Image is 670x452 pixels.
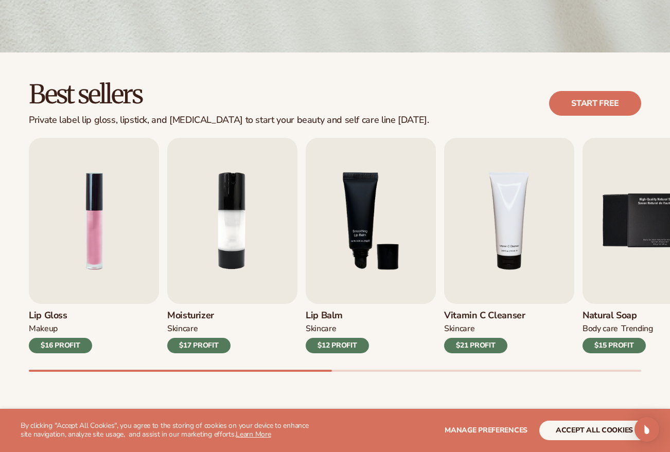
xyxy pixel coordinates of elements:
div: BODY Care [583,323,618,334]
h3: Natural Soap [583,310,653,321]
div: $16 PROFIT [29,338,92,353]
a: 2 / 9 [167,138,297,353]
div: $21 PROFIT [444,338,507,353]
a: Start free [549,91,641,116]
a: 3 / 9 [306,138,436,353]
h3: Moisturizer [167,310,231,321]
div: Skincare [444,323,474,334]
div: $17 PROFIT [167,338,231,353]
div: SKINCARE [306,323,336,334]
p: By clicking "Accept All Cookies", you agree to the storing of cookies on your device to enhance s... [21,422,320,439]
h3: Lip Gloss [29,310,92,321]
h3: Lip Balm [306,310,369,321]
div: Open Intercom Messenger [634,417,659,442]
h3: Vitamin C Cleanser [444,310,525,321]
div: Private label lip gloss, lipstick, and [MEDICAL_DATA] to start your beauty and self care line [DA... [29,115,429,126]
span: Manage preferences [445,425,527,435]
div: TRENDING [621,323,653,334]
button: accept all cookies [539,421,649,440]
a: 1 / 9 [29,138,159,353]
div: $15 PROFIT [583,338,646,353]
div: $12 PROFIT [306,338,369,353]
a: 4 / 9 [444,138,574,353]
h2: Best sellers [29,81,429,109]
a: Learn More [236,429,271,439]
div: SKINCARE [167,323,198,334]
div: MAKEUP [29,323,58,334]
button: Manage preferences [445,421,527,440]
